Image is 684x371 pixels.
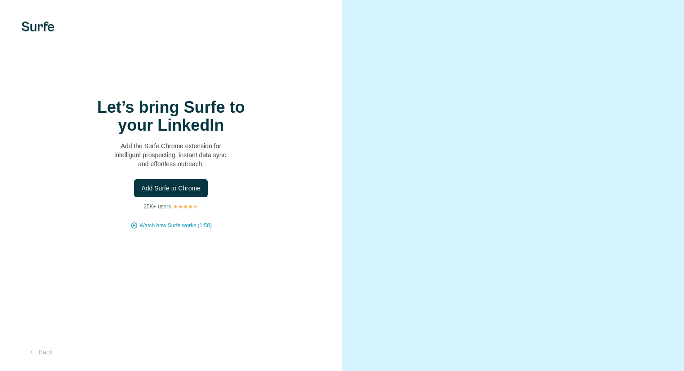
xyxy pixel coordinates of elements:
[173,204,198,209] img: Rating Stars
[140,221,212,230] button: Watch how Surfe works (1:58)
[81,98,261,134] h1: Let’s bring Surfe to your LinkedIn
[141,184,201,193] span: Add Surfe to Chrome
[134,179,208,197] button: Add Surfe to Chrome
[22,22,54,31] img: Surfe's logo
[143,203,171,211] p: 25K+ users
[22,344,59,360] button: Back
[81,141,261,168] p: Add the Surfe Chrome extension for intelligent prospecting, instant data sync, and effortless out...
